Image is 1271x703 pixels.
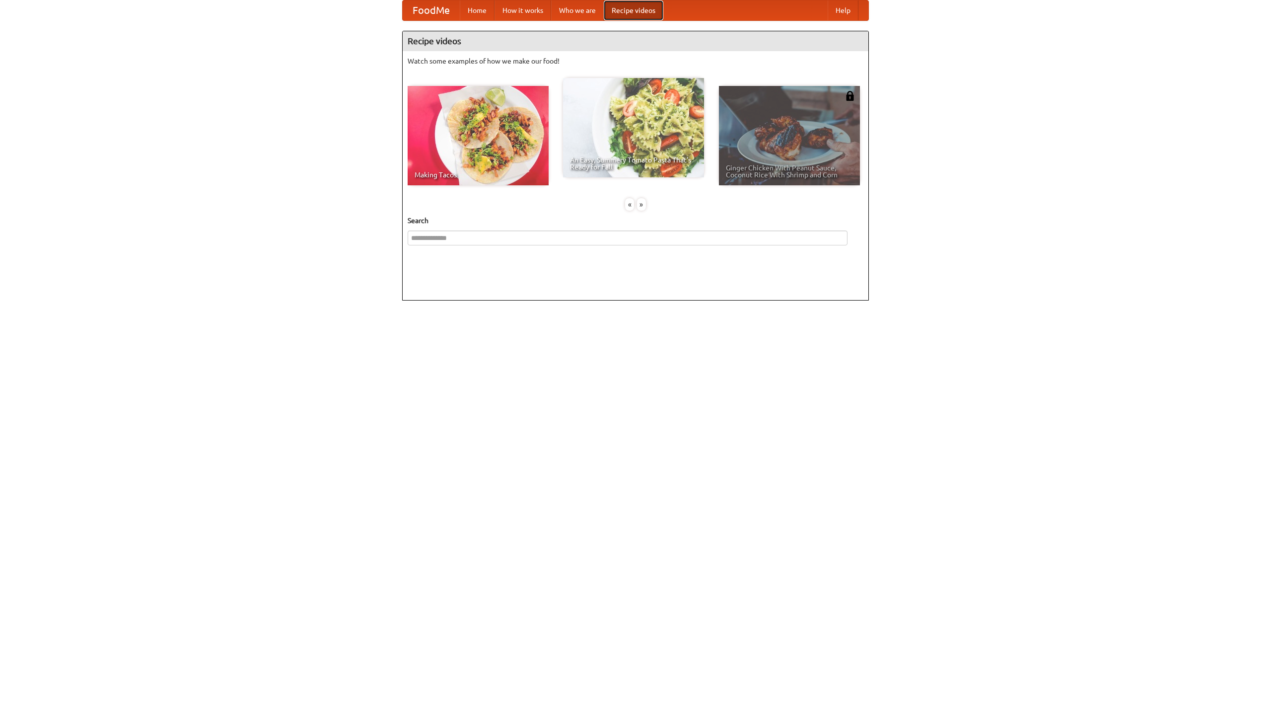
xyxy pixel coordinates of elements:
a: How it works [494,0,551,20]
a: FoodMe [403,0,460,20]
a: Who we are [551,0,604,20]
a: Help [828,0,858,20]
a: Recipe videos [604,0,663,20]
h5: Search [408,216,863,226]
span: An Easy, Summery Tomato Pasta That's Ready for Fall [570,156,697,170]
a: Making Tacos [408,86,549,185]
p: Watch some examples of how we make our food! [408,56,863,66]
h4: Recipe videos [403,31,868,51]
div: « [625,198,634,211]
img: 483408.png [845,91,855,101]
a: Home [460,0,494,20]
span: Making Tacos [415,171,542,178]
a: An Easy, Summery Tomato Pasta That's Ready for Fall [563,78,704,177]
div: » [637,198,646,211]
